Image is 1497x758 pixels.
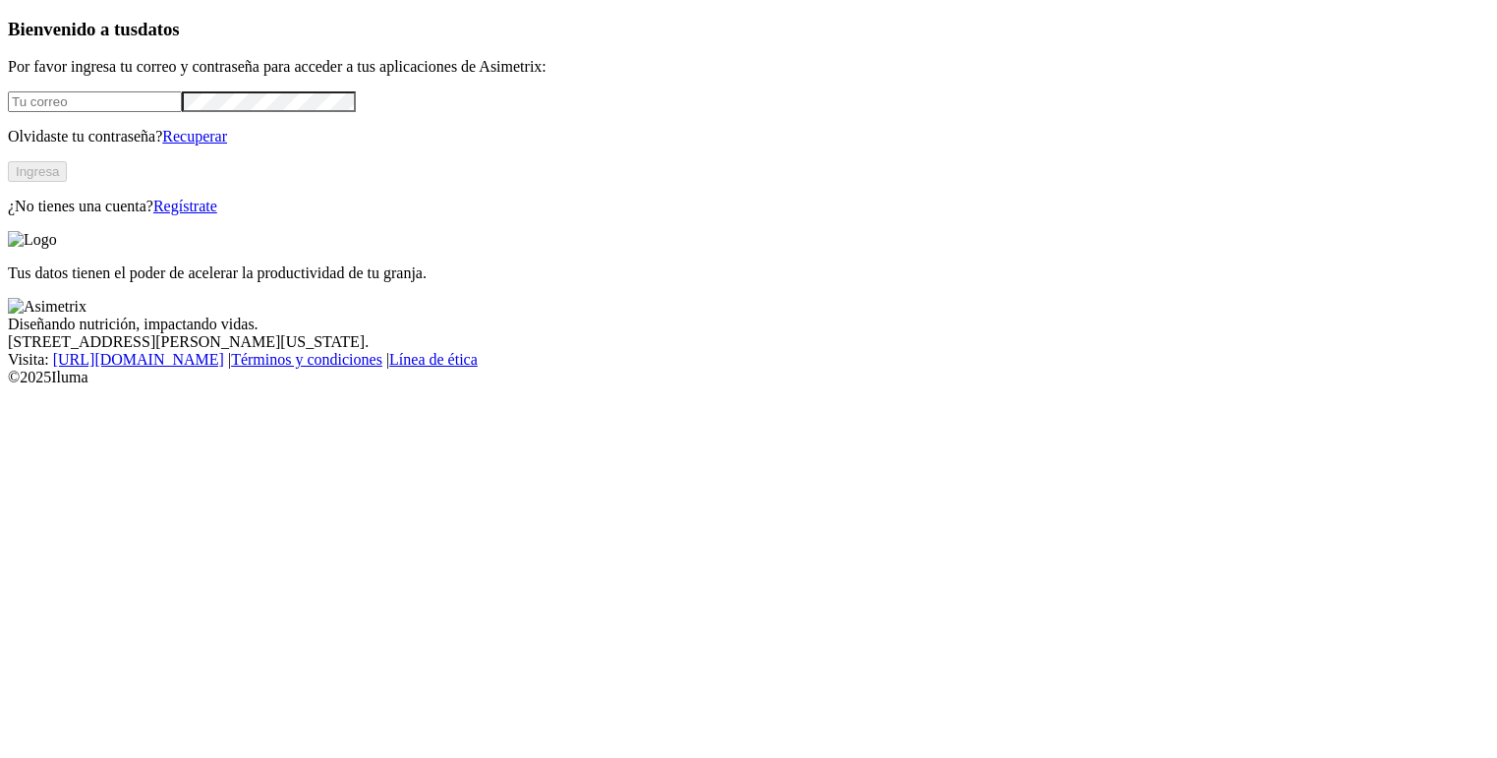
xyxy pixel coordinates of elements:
[8,128,1489,146] p: Olvidaste tu contraseña?
[8,369,1489,386] div: © 2025 Iluma
[153,198,217,214] a: Regístrate
[8,298,86,316] img: Asimetrix
[389,351,478,368] a: Línea de ética
[8,58,1489,76] p: Por favor ingresa tu correo y contraseña para acceder a tus aplicaciones de Asimetrix:
[138,19,180,39] span: datos
[8,333,1489,351] div: [STREET_ADDRESS][PERSON_NAME][US_STATE].
[53,351,224,368] a: [URL][DOMAIN_NAME]
[8,351,1489,369] div: Visita : | |
[8,91,182,112] input: Tu correo
[8,231,57,249] img: Logo
[8,198,1489,215] p: ¿No tienes una cuenta?
[8,161,67,182] button: Ingresa
[8,264,1489,282] p: Tus datos tienen el poder de acelerar la productividad de tu granja.
[162,128,227,145] a: Recuperar
[8,19,1489,40] h3: Bienvenido a tus
[8,316,1489,333] div: Diseñando nutrición, impactando vidas.
[231,351,382,368] a: Términos y condiciones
